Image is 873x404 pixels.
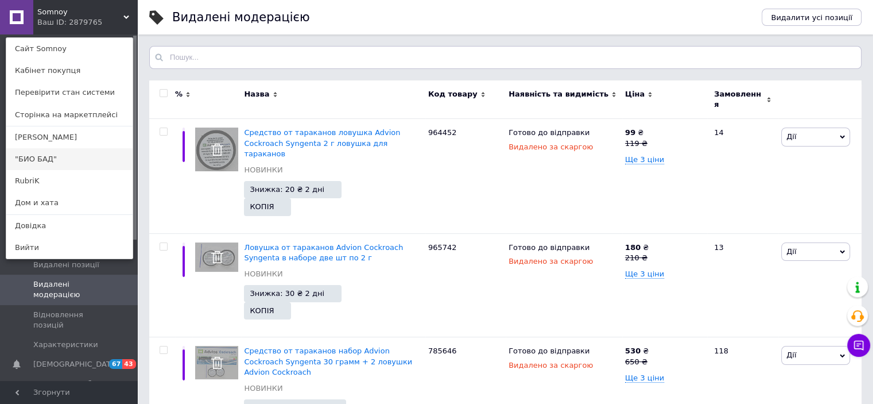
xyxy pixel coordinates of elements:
a: Средство от тараканов ловушка Advion Cockroach Syngenta 2 г ловушка для тараканов [244,128,400,157]
a: Ловушка от тараканов Advion Cockroach Syngenta в наборе две шт по 2 г [244,243,403,262]
span: Замовлення [714,89,763,110]
button: Видалити усі позиції [762,9,862,26]
span: % [175,89,183,99]
div: ₴ [625,346,704,356]
a: НОВИНКИ [244,269,282,279]
span: Відновлення позицій [33,310,106,330]
b: 99 [625,128,635,137]
div: 650 ₴ [625,357,704,367]
a: Сторінка на маркетплейсі [6,104,133,126]
a: Кабінет покупця [6,60,133,82]
button: Чат з покупцем [847,334,870,357]
a: НОВИНКИ [244,383,282,394]
div: Видалені модерацією [172,11,310,24]
span: 965742 [428,243,457,252]
img: Ловушка от тараканов Advion Cockroach Syngenta в наборе две шт по 2 г [195,243,238,272]
div: 210 ₴ [625,253,704,263]
span: Видалено за скаргою [509,143,593,151]
input: Пошук... [149,46,862,69]
span: Дії [786,132,796,141]
span: Характеристики [33,340,98,350]
a: "БИО БАД" [6,148,133,170]
a: Вийти [6,237,133,259]
div: Готово до відправки [509,243,619,256]
a: [PERSON_NAME] [6,126,133,148]
a: RubriK [6,170,133,192]
a: Сайт Somnoy [6,38,133,60]
b: 180 [625,243,641,252]
span: Somnoy [37,7,123,17]
b: 530 [625,347,641,355]
span: Ще 3 ціни [625,270,664,279]
div: Ваш ID: 2879765 [37,17,86,28]
span: Знижка: 20 ₴ 2 дні [250,186,324,193]
span: Код товару [428,89,478,99]
span: КОПІЯ [250,203,274,210]
span: Видалити усі позиції [771,13,852,22]
a: Дом и хата [6,192,133,214]
span: Назва [244,89,269,99]
span: [DEMOGRAPHIC_DATA] [33,359,118,370]
span: Ціна [625,89,645,99]
span: Ще 3 ціни [625,374,664,383]
span: Дії [786,351,796,359]
a: Довідка [6,215,133,237]
a: НОВИНКИ [244,165,282,175]
div: Готово до відправки [509,128,619,141]
span: 67 [109,359,122,369]
span: Видалені модерацією [33,279,106,300]
span: Видалені позиції [33,260,99,270]
span: 964452 [428,128,457,137]
div: ₴ [625,243,704,253]
div: 14 [707,119,778,233]
span: Дії [786,247,796,256]
span: Знижка: 30 ₴ 2 дні [250,290,324,297]
span: КОПІЯ [250,307,274,314]
span: Наявність та видимість [509,89,608,99]
img: Средство от тараканов ловушка Advion Cockroach Syngenta 2 г ловушка для тараканов [195,128,238,171]
a: Средство от тараканов набор Advion Cockroach Syngenta 30 грамм + 2 ловушки Advion Cockroach [244,347,412,376]
div: 119 ₴ [625,138,704,149]
span: Показники роботи компанії [33,379,106,399]
a: Перевірити стан системи [6,82,133,103]
span: 43 [122,359,135,369]
span: Видалено за скаргою [509,361,593,370]
span: Видалено за скаргою [509,257,593,266]
div: 13 [707,233,778,337]
img: Средство от тараканов набор Advion Cockroach Syngenta 30 грамм + 2 ловушки Advion Cockroach [195,346,238,379]
div: Готово до відправки [509,346,619,360]
div: ₴ [625,128,704,138]
span: Ще 3 ціни [625,155,664,164]
span: 785646 [428,347,457,355]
